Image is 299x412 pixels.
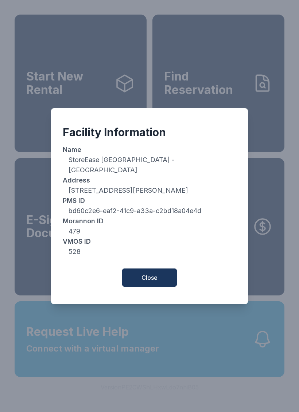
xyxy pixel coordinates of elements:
[141,273,158,282] span: Close
[63,236,236,247] dt: VMOS ID
[63,175,236,185] dt: Address
[63,155,236,175] dd: StoreEase [GEOGRAPHIC_DATA] - [GEOGRAPHIC_DATA]
[63,247,236,257] dd: 528
[63,226,236,236] dd: 479
[63,206,236,216] dd: bd60c2e6-eaf2-41c9-a33a-c2bd18a04e4d
[63,196,236,206] dt: PMS ID
[63,216,236,226] dt: Morannon ID
[63,126,236,139] div: Facility Information
[63,145,236,155] dt: Name
[63,185,236,196] dd: [STREET_ADDRESS][PERSON_NAME]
